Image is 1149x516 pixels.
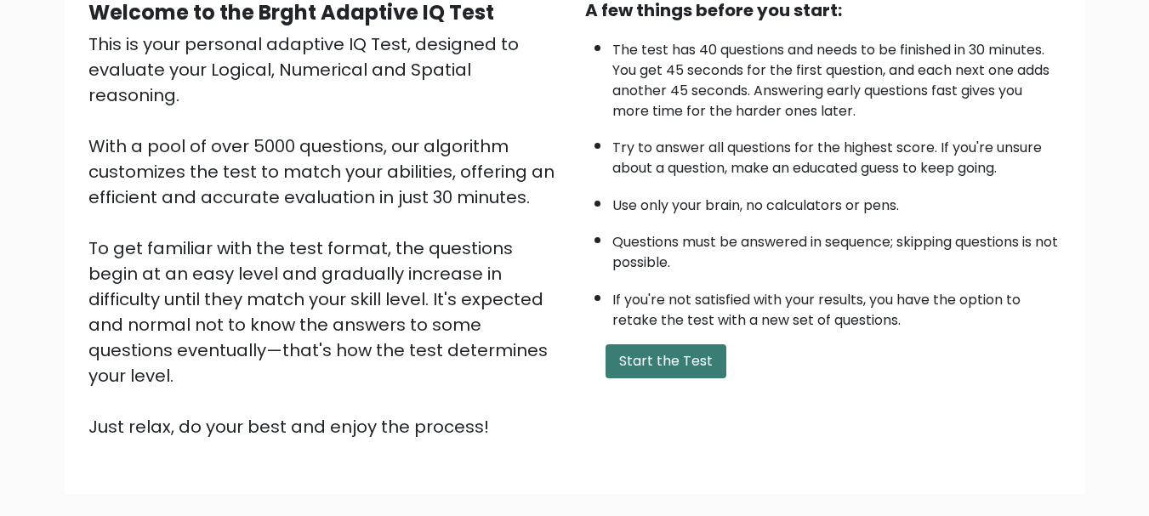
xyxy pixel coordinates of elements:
[88,31,565,439] div: This is your personal adaptive IQ Test, designed to evaluate your Logical, Numerical and Spatial ...
[606,344,726,378] button: Start the Test
[612,187,1061,216] li: Use only your brain, no calculators or pens.
[612,281,1061,331] li: If you're not satisfied with your results, you have the option to retake the test with a new set ...
[612,31,1061,122] li: The test has 40 questions and needs to be finished in 30 minutes. You get 45 seconds for the firs...
[612,224,1061,273] li: Questions must be answered in sequence; skipping questions is not possible.
[612,129,1061,179] li: Try to answer all questions for the highest score. If you're unsure about a question, make an edu...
